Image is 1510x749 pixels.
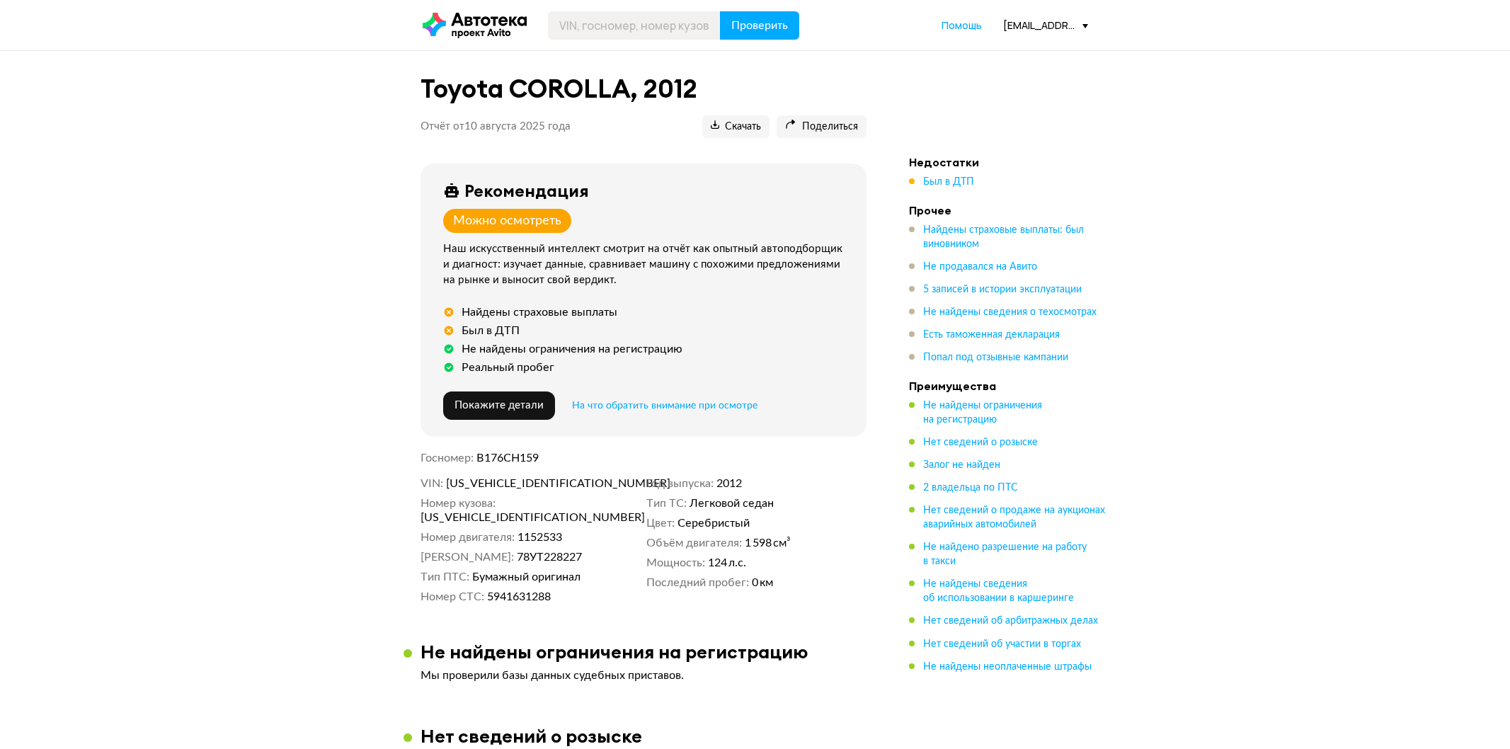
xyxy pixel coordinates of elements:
[421,120,571,134] p: Отчёт от 10 августа 2025 года
[923,225,1084,249] span: Найдены страховые выплаты: был виновником
[421,476,443,491] dt: VIN
[421,530,515,544] dt: Номер двигателя
[923,616,1098,626] span: Нет сведений об арбитражных делах
[942,18,982,32] span: Помощь
[923,438,1038,447] span: Нет сведений о розыске
[454,400,544,411] span: Покажите детали
[646,576,749,590] dt: Последний пробег
[923,262,1037,272] span: Не продавался на Авито
[517,550,582,564] span: 78УТ228227
[923,579,1074,603] span: Не найдены сведения об использовании в каршеринге
[443,391,555,420] button: Покажите детали
[421,550,514,564] dt: [PERSON_NAME]
[716,476,742,491] span: 2012
[745,536,791,550] span: 1 598 см³
[421,451,474,465] dt: Госномер
[923,483,1018,493] span: 2 владельца по ПТС
[517,530,562,544] span: 1152533
[677,516,750,530] span: Серебристый
[548,11,721,40] input: VIN, госномер, номер кузова
[777,115,866,138] button: Поделиться
[720,11,799,40] button: Проверить
[462,305,617,319] div: Найдены страховые выплаты
[702,115,770,138] button: Скачать
[923,330,1060,340] span: Есть таможенная декларация
[711,120,761,134] span: Скачать
[923,505,1105,530] span: Нет сведений о продаже на аукционах аварийных автомобилей
[646,496,687,510] dt: Тип ТС
[646,536,742,550] dt: Объём двигателя
[476,452,539,464] span: В176СН159
[923,460,1000,470] span: Залог не найден
[708,556,746,570] span: 124 л.с.
[472,570,580,584] span: Бумажный оригинал
[421,725,642,747] h3: Нет сведений о розыске
[421,510,583,525] span: [US_VEHICLE_IDENTIFICATION_NUMBER]
[923,401,1042,425] span: Не найдены ограничения на регистрацию
[462,360,554,374] div: Реальный пробег
[731,20,788,31] span: Проверить
[443,241,850,288] div: Наш искусственный интеллект смотрит на отчёт как опытный автоподборщик и диагност: изучает данные...
[646,476,714,491] dt: Год выпуска
[421,74,866,104] h1: Toyota COROLLA, 2012
[923,662,1092,672] span: Не найдены неоплаченные штрафы
[923,285,1082,295] span: 5 записей в истории эксплуатации
[572,401,757,411] span: На что обратить внимание при осмотре
[462,324,520,338] div: Был в ДТП
[752,576,773,590] span: 0 км
[453,213,561,229] div: Можно осмотреть
[923,177,974,187] span: Был в ДТП
[464,181,589,200] div: Рекомендация
[646,516,675,530] dt: Цвет
[421,570,469,584] dt: Тип ПТС
[421,641,808,663] h3: Не найдены ограничения на регистрацию
[1003,18,1088,32] div: [EMAIL_ADDRESS][DOMAIN_NAME]
[909,155,1107,169] h4: Недостатки
[646,556,705,570] dt: Мощность
[923,639,1081,649] span: Нет сведений об участии в торгах
[909,203,1107,217] h4: Прочее
[462,342,682,356] div: Не найдены ограничения на регистрацию
[785,120,858,134] span: Поделиться
[909,379,1107,393] h4: Преимущества
[421,496,496,510] dt: Номер кузова
[923,542,1087,566] span: Не найдено разрешение на работу в такси
[487,590,551,604] span: 5941631288
[421,590,484,604] dt: Номер СТС
[421,668,866,682] p: Мы проверили базы данных судебных приставов.
[923,307,1097,317] span: Не найдены сведения о техосмотрах
[942,18,982,33] a: Помощь
[690,496,774,510] span: Легковой седан
[923,353,1068,362] span: Попал под отзывные кампании
[446,476,609,491] span: [US_VEHICLE_IDENTIFICATION_NUMBER]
